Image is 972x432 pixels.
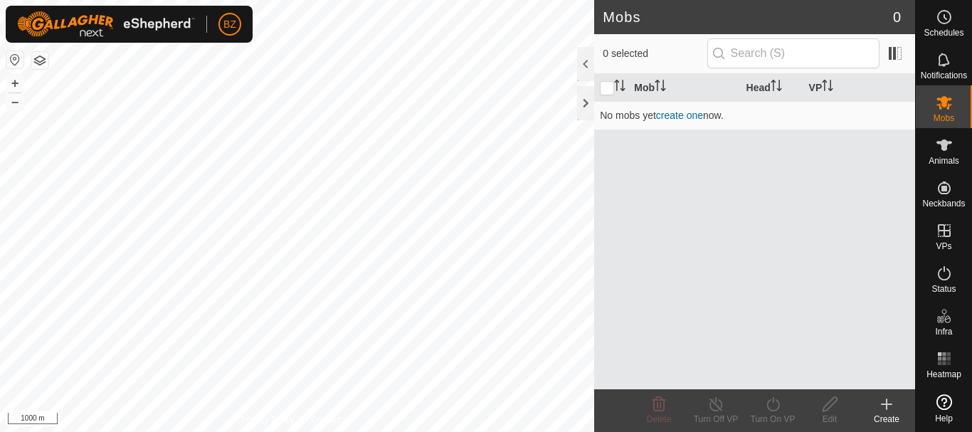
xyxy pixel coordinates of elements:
span: Neckbands [922,199,965,208]
button: Reset Map [6,51,23,68]
span: VPs [936,242,951,251]
p-sorticon: Activate to sort [771,82,782,93]
button: + [6,75,23,92]
input: Search (S) [707,38,879,68]
th: Mob [628,74,740,102]
span: Notifications [921,71,967,80]
td: No mobs yet now. [594,101,915,130]
span: Animals [929,157,959,165]
a: Privacy Policy [241,413,295,426]
button: – [6,93,23,110]
span: Status [931,285,956,293]
button: Map Layers [31,52,48,69]
span: Help [935,414,953,423]
th: Head [741,74,803,102]
a: Contact Us [311,413,353,426]
div: Create [858,413,915,426]
p-sorticon: Activate to sort [822,82,833,93]
p-sorticon: Activate to sort [614,82,625,93]
img: Gallagher Logo [17,11,195,37]
span: Delete [647,414,672,424]
p-sorticon: Activate to sort [655,82,666,93]
h2: Mobs [603,9,893,26]
a: Help [916,389,972,428]
span: Infra [935,327,952,336]
span: BZ [223,17,236,32]
div: Edit [801,413,858,426]
div: Turn On VP [744,413,801,426]
span: 0 selected [603,46,707,61]
th: VP [803,74,915,102]
span: Mobs [934,114,954,122]
a: create one [656,110,703,121]
span: Heatmap [926,370,961,379]
div: Turn Off VP [687,413,744,426]
span: Schedules [924,28,963,37]
span: 0 [893,6,901,28]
